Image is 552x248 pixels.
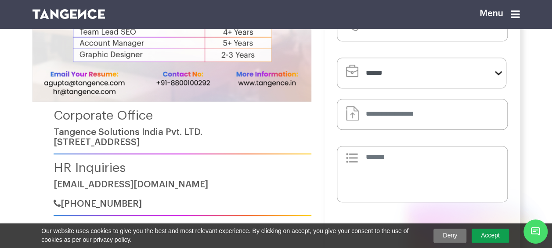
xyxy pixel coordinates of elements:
a: Deny [433,229,466,243]
a: [EMAIL_ADDRESS][DOMAIN_NAME] [54,180,208,189]
a: Accept [472,229,509,243]
a: Tangence Solutions India Pvt. LTD.[STREET_ADDRESS] [54,128,202,147]
span: [PHONE_NUMBER] [61,199,142,208]
span: Chat Widget [523,219,548,244]
h4: Corporate Office [54,109,311,123]
iframe: reCAPTCHA [355,213,489,247]
select: form-select-lg example [337,58,506,88]
span: Our website uses cookies to give you the best and most relevant experience. By clicking on accept... [41,227,421,244]
a: [PHONE_NUMBER] [54,199,142,208]
img: logo SVG [32,9,105,19]
h4: HR Inquiries [54,161,311,175]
